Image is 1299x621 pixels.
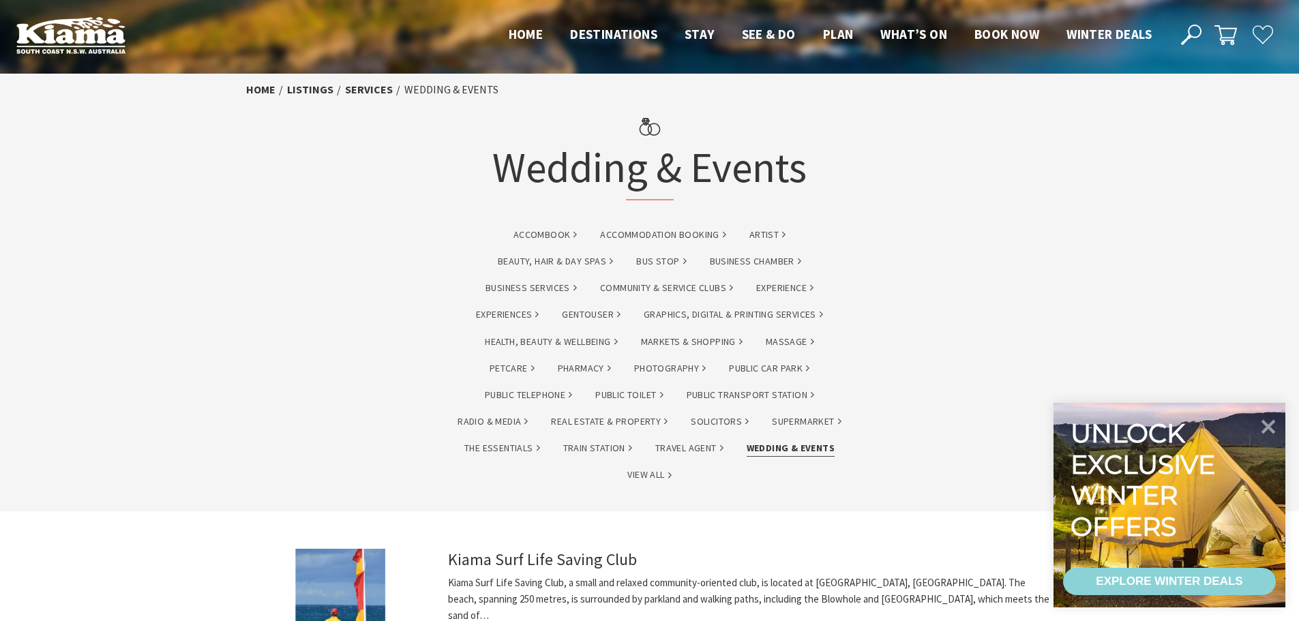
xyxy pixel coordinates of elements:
[345,82,393,97] a: Services
[636,254,686,269] a: Bus Stop
[246,82,275,97] a: Home
[974,26,1039,42] span: Book now
[486,280,577,296] a: Business Services
[687,387,815,403] a: Public Transport Station
[729,361,809,376] a: Public Car Park
[476,307,539,322] a: Experiences
[490,361,535,376] a: petcare
[600,227,726,243] a: Accommodation Booking
[749,227,786,243] a: Artist
[1063,568,1276,595] a: EXPLORE WINTER DEALS
[600,280,733,296] a: Community & Service Clubs
[880,26,947,42] span: What’s On
[742,26,796,42] span: See & Do
[287,82,333,97] a: listings
[627,467,671,483] a: View All
[404,81,498,99] li: Wedding & Events
[1096,568,1242,595] div: EXPLORE WINTER DEALS
[685,26,715,42] span: Stay
[634,361,706,376] a: Photography
[1066,26,1152,42] span: Winter Deals
[710,254,801,269] a: Business Chamber
[562,307,621,322] a: gentouser
[16,16,125,54] img: Kiama Logo
[513,227,578,243] a: accombook
[644,307,823,322] a: Graphics, Digital & Printing Services
[448,549,637,570] a: Kiama Surf Life Saving Club
[458,414,528,429] a: Radio & Media
[747,440,835,456] a: Wedding & Events
[691,414,749,429] a: Solicitors
[563,440,632,456] a: Train Station
[492,106,807,200] h1: Wedding & Events
[570,26,657,42] span: Destinations
[485,387,572,403] a: Public Telephone
[823,26,854,42] span: Plan
[464,440,540,456] a: The Essentials
[485,334,617,350] a: Health, Beauty & Wellbeing
[772,414,841,429] a: Supermarket
[551,414,668,429] a: Real Estate & Property
[509,26,543,42] span: Home
[756,280,813,296] a: Experience
[641,334,743,350] a: Markets & Shopping
[1071,418,1221,542] div: Unlock exclusive winter offers
[766,334,814,350] a: Massage
[655,440,723,456] a: Travel Agent
[495,24,1165,46] nav: Main Menu
[595,387,663,403] a: Public Toilet
[498,254,613,269] a: Beauty, Hair & Day Spas
[558,361,611,376] a: Pharmacy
